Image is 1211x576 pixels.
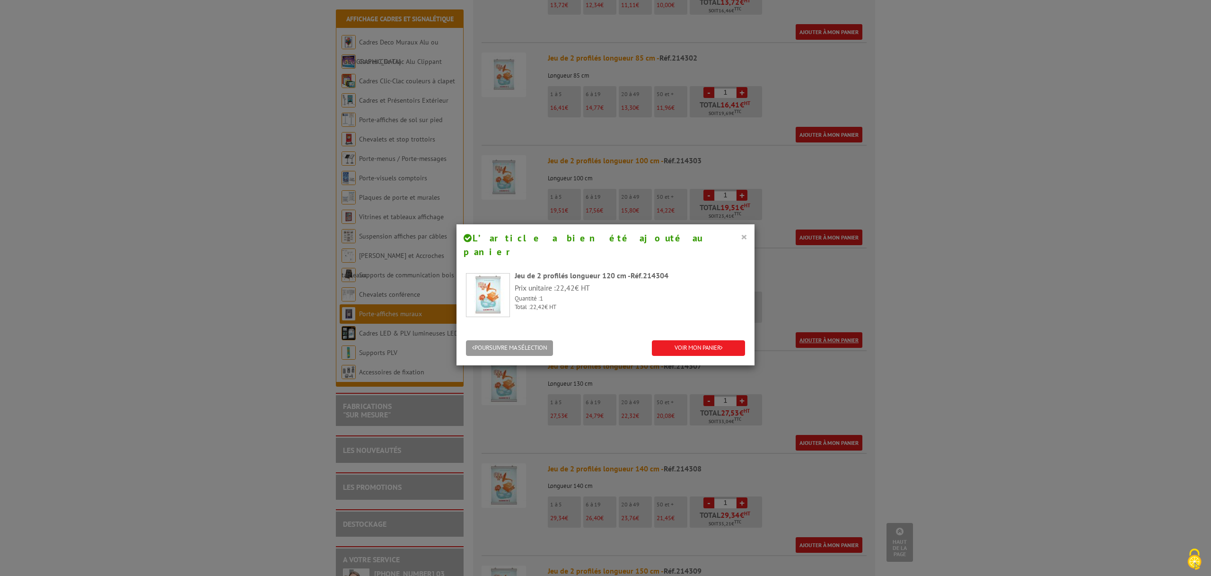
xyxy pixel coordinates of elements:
span: 1 [540,294,543,302]
span: 22,42 [556,283,575,292]
button: POURSUIVRE MA SÉLECTION [466,340,553,356]
button: Cookies (fenêtre modale) [1178,544,1211,576]
h4: L’article a bien été ajouté au panier [464,231,747,258]
a: VOIR MON PANIER [652,340,745,356]
div: Jeu de 2 profilés longueur 120 cm - [515,270,745,281]
p: Quantité : [515,294,745,303]
span: 22,42 [530,303,544,311]
p: Total : € HT [515,303,745,312]
p: Prix unitaire : € HT [515,283,745,293]
button: × [741,230,747,243]
span: Réf.214304 [631,271,668,280]
img: Cookies (fenêtre modale) [1183,548,1206,571]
